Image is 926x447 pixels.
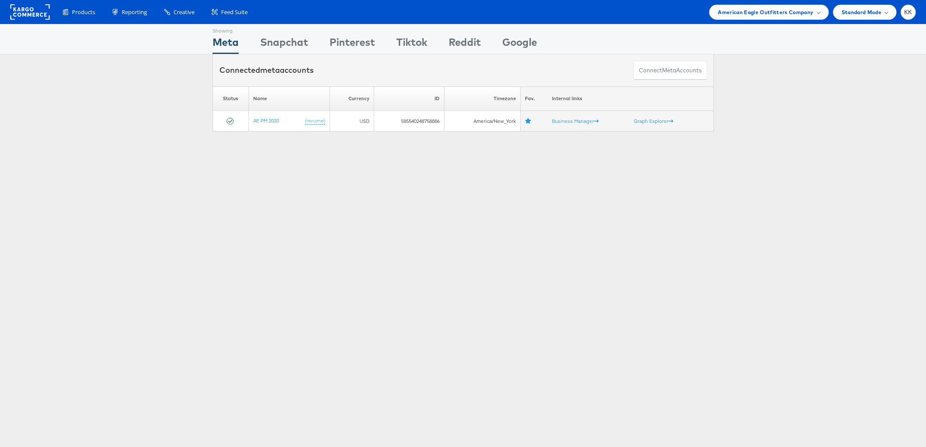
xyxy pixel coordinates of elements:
[374,86,444,111] th: ID
[221,8,248,16] span: Feed Suite
[122,8,147,16] span: Reporting
[904,9,912,15] span: KK
[449,35,481,54] div: Reddit
[213,35,239,54] div: Meta
[249,86,330,111] th: Name
[330,86,374,111] th: Currency
[219,65,314,76] div: Connected accounts
[552,118,599,124] a: Business Manager
[253,117,279,124] a: AE PM 2020
[842,8,881,17] span: Standard Mode
[634,118,673,124] a: Graph Explorer
[260,65,280,75] span: meta
[305,117,325,125] a: (rename)
[444,86,520,111] th: Timezone
[72,8,95,16] span: Products
[396,35,427,54] div: Tiktok
[374,111,444,131] td: 585540248758886
[330,35,375,54] div: Pinterest
[260,35,308,54] div: Snapchat
[174,8,195,16] span: Creative
[718,8,813,17] span: American Eagle Outfitters Company
[444,111,520,131] td: America/New_York
[213,24,239,35] div: Showing
[633,61,707,80] button: ConnectmetaAccounts
[662,66,676,74] span: meta
[213,86,249,111] th: Status
[502,35,537,54] div: Google
[330,111,374,131] td: USD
